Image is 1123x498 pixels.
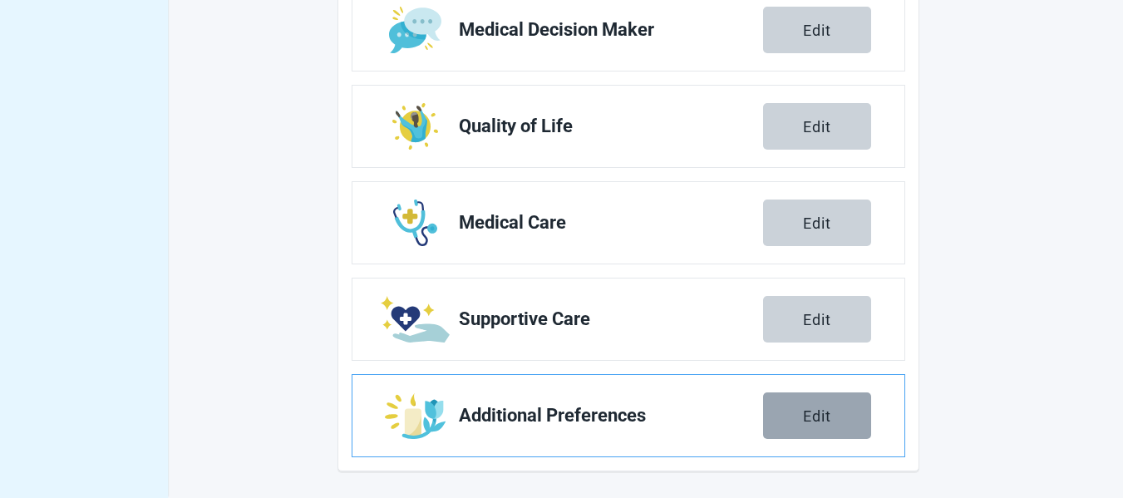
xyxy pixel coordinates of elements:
[763,7,871,53] button: Edit
[803,311,831,328] div: Edit
[352,182,904,264] a: Edit Medical Care section
[763,296,871,343] button: Edit
[459,309,763,329] span: Supportive Care
[803,407,831,424] div: Edit
[352,375,904,456] a: Edit Additional Preferences section
[763,200,871,246] button: Edit
[459,20,763,40] span: Medical Decision Maker
[459,116,763,136] span: Quality of Life
[803,22,831,38] div: Edit
[459,213,763,233] span: Medical Care
[803,118,831,135] div: Edit
[459,406,763,426] span: Additional Preferences
[763,392,871,439] button: Edit
[352,279,904,360] a: Edit Supportive Care section
[352,86,904,167] a: Edit Quality of Life section
[803,214,831,231] div: Edit
[763,103,871,150] button: Edit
